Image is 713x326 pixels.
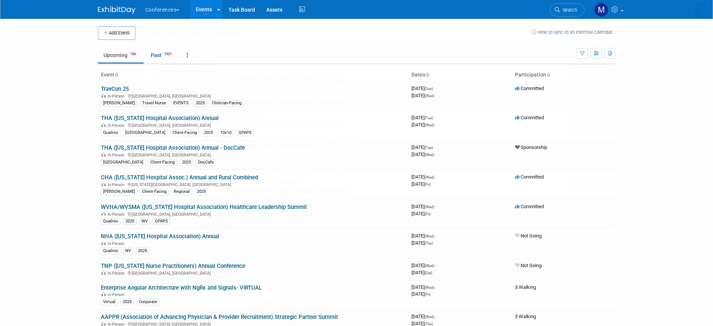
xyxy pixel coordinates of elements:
span: (Committed) [320,99,345,105]
span: In-Person [156,78,181,83]
span: [DATE] to [DATE] [280,188,318,193]
span: [DATE] to [DATE] [280,77,318,83]
span: [DATE] to [DATE] [280,99,318,105]
a: MGMA (Medical Group Management Association) Leaders Conference - APAPS In-Person [GEOGRAPHIC_DATA... [152,198,568,219]
a: OR Manager Conference - [PERSON_NAME] In-Person [GEOGRAPHIC_DATA], [GEOGRAPHIC_DATA] [DATE] to [D... [152,109,568,131]
span: In-Person [156,100,181,105]
a: TravCon 25 In-Person [GEOGRAPHIC_DATA], [GEOGRAPHIC_DATA] [DATE] to [DATE] (Committed) [152,87,568,109]
span: [DATE] to [DATE] [280,165,318,171]
input: Search for Events or People... [141,23,573,45]
span: [DATE] to [DATE] [280,121,318,127]
span: [GEOGRAPHIC_DATA], [GEOGRAPHIC_DATA] [183,121,278,127]
span: In-Person [156,122,181,127]
span: (Sponsorship) [320,166,348,171]
span: (Committed) [320,144,345,149]
span: [GEOGRAPHIC_DATA], [GEOGRAPHIC_DATA] [183,143,278,149]
span: [GEOGRAPHIC_DATA], [GEOGRAPHIC_DATA] [183,99,278,105]
a: THA ([US_STATE] Hospital Association) Annual - DocCafe In-Person [GEOGRAPHIC_DATA], [GEOGRAPHIC_D... [152,153,568,175]
span: (Committed) [320,122,345,127]
a: OR Manager Conference In-Person [GEOGRAPHIC_DATA], [GEOGRAPHIC_DATA] [DATE] to [DATE] (Committed) [152,65,568,87]
span: [GEOGRAPHIC_DATA], [GEOGRAPHIC_DATA] [183,165,278,171]
span: [DATE] to [DATE] [280,210,318,215]
span: [GEOGRAPHIC_DATA], [GEOGRAPHIC_DATA] [183,188,278,193]
span: [GEOGRAPHIC_DATA], [GEOGRAPHIC_DATA] [183,77,278,83]
span: (Sponsorship) [320,188,348,193]
span: (Committed) [320,77,345,83]
span: [GEOGRAPHIC_DATA], [GEOGRAPHIC_DATA] [183,210,278,215]
div: Recently Viewed Events: [146,49,568,65]
a: NEPRA (Northeast Physician Recruiter Association) Annual Conference - DocCafe In-Person [GEOGRAPH... [152,131,568,153]
span: In-Person [156,188,181,193]
span: In-Person [156,166,181,171]
a: THA ([US_STATE] Hospital Association) Annual - DocCafe In-Person [GEOGRAPHIC_DATA], [GEOGRAPHIC_D... [152,176,568,197]
span: In-Person [156,210,181,215]
span: In-Person [156,144,181,149]
span: [DATE] to [DATE] [280,143,318,149]
span: (Committed) [320,210,345,215]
